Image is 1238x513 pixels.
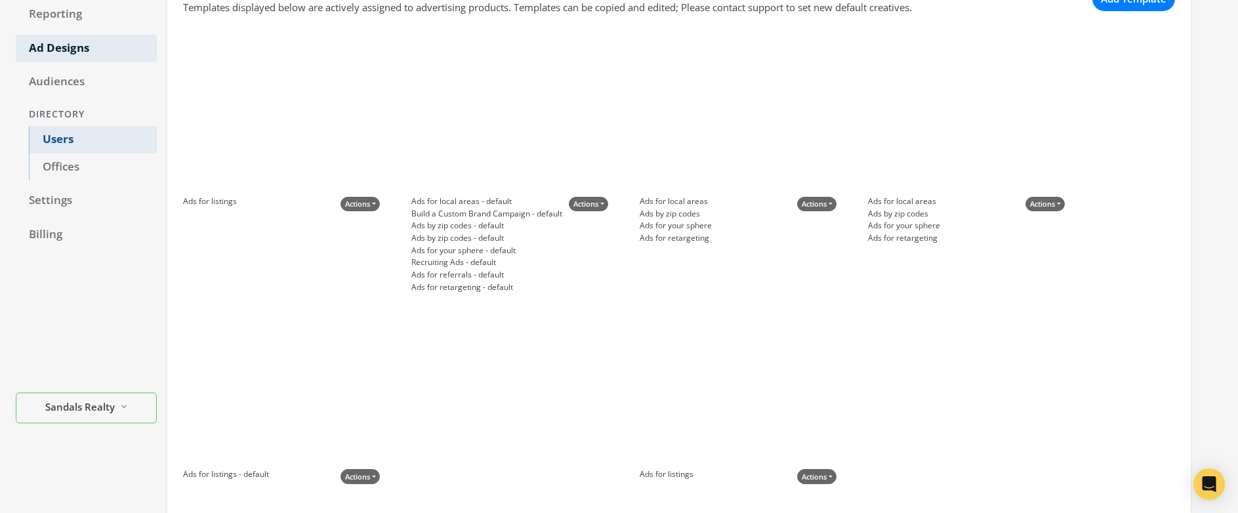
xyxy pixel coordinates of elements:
small: Ads for listings - default [183,468,269,481]
button: Actions [797,469,836,484]
small: Ads for retargeting [868,232,940,245]
button: Actions [1025,197,1065,212]
a: Offices [29,154,157,181]
button: Actions [340,197,380,212]
small: Ads for local areas [640,195,712,208]
a: Users [29,126,157,154]
small: Ads for your sphere - default [411,245,562,257]
a: Audiences [16,68,157,96]
small: Ads for listings [183,195,237,208]
small: Ads for retargeting [640,232,712,245]
small: Ads by zip codes [868,208,940,220]
small: Ads for listings [640,468,693,481]
button: Actions [340,469,380,484]
small: Ads by zip codes - default [411,232,562,245]
div: Directory [16,102,157,127]
small: Ads for local areas - default [411,195,562,208]
small: Recruiting Ads - default [411,256,562,269]
small: Ads for retargeting - default [411,281,562,294]
button: Actions [797,197,836,212]
button: Sandals Realty [16,393,157,424]
small: Ads by zip codes [640,208,712,220]
small: Ads for referrals - default [411,269,562,281]
small: Ads for your sphere [640,220,712,232]
small: Ads for local areas [868,195,940,208]
div: Open Intercom Messenger [1193,468,1225,500]
button: Actions [569,197,608,212]
a: Billing [16,221,157,249]
small: Ads for your sphere [868,220,940,232]
a: Ad Designs [16,35,157,62]
a: Settings [16,187,157,215]
span: Sandals Realty [45,400,115,415]
a: Reporting [16,1,157,28]
small: Build a Custom Brand Campaign - default [411,208,562,220]
small: Ads by zip codes - default [411,220,562,232]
